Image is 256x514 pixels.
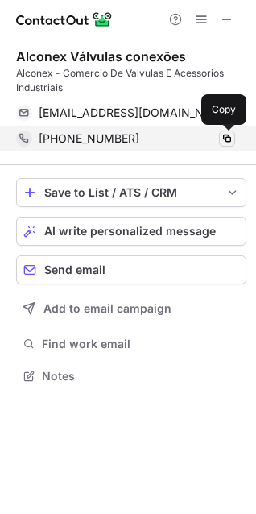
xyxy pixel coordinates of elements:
button: Find work email [16,333,246,355]
div: Alconex Válvulas conexões [16,48,186,64]
button: Add to email campaign [16,294,246,323]
span: AI write personalized message [44,225,216,238]
img: ContactOut v5.3.10 [16,10,113,29]
span: Add to email campaign [43,302,171,315]
span: [PHONE_NUMBER] [39,131,139,146]
span: [EMAIL_ADDRESS][DOMAIN_NAME] [39,106,223,120]
span: Notes [42,369,240,383]
div: Alconex - Comercio De Valvulas E Acessorios Industriais [16,66,246,95]
button: AI write personalized message [16,217,246,246]
button: Send email [16,255,246,284]
span: Send email [44,263,105,276]
button: save-profile-one-click [16,178,246,207]
button: Notes [16,365,246,388]
span: Find work email [42,337,240,351]
div: Save to List / ATS / CRM [44,186,218,199]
